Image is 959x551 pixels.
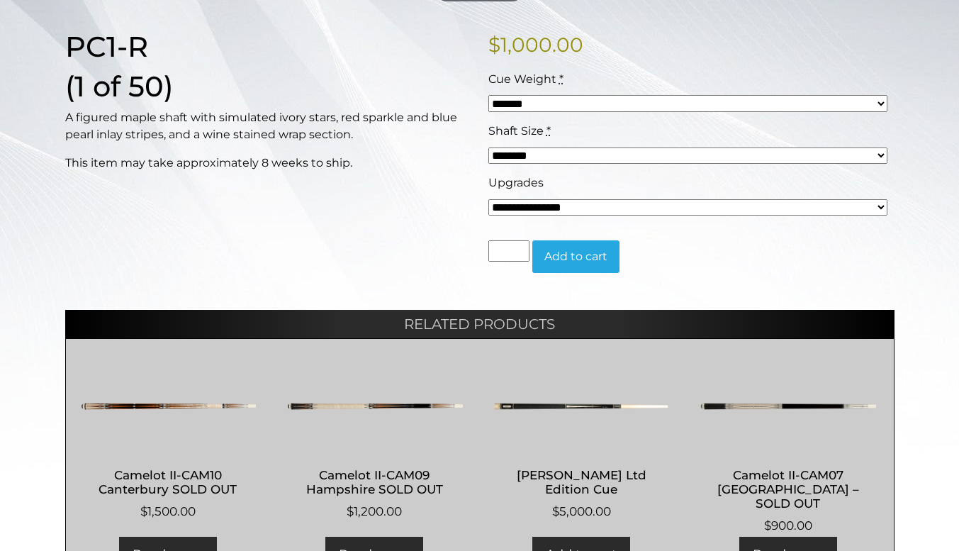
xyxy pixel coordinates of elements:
h2: [PERSON_NAME] Ltd Edition Cue [493,462,670,503]
abbr: required [546,124,551,138]
h1: PC1-R [65,30,471,64]
bdi: 1,000.00 [488,33,583,57]
img: Camelot II-CAM09 Hampshire SOLD OUT [286,364,463,449]
a: Camelot II-CAM10 Canterbury SOLD OUT $1,500.00 [80,364,257,521]
h2: Camelot II-CAM09 Hampshire SOLD OUT [286,462,463,503]
input: Product quantity [488,240,529,262]
h2: Camelot II-CAM10 Canterbury SOLD OUT [80,462,257,503]
abbr: required [559,72,563,86]
img: Camelot II-CAM10 Canterbury SOLD OUT [80,364,257,449]
bdi: 5,000.00 [552,504,611,518]
span: $ [488,33,500,57]
span: $ [347,504,354,518]
bdi: 900.00 [764,518,812,533]
h2: Related products [65,310,894,338]
img: Camelot II-CAM07 Oxford - SOLD OUT [700,364,876,449]
img: Brett Favre Ltd Edition Cue [493,364,670,449]
span: $ [764,518,771,533]
bdi: 1,500.00 [140,504,196,518]
a: Camelot II-CAM09 Hampshire SOLD OUT $1,200.00 [286,364,463,521]
span: $ [552,504,559,518]
a: [PERSON_NAME] Ltd Edition Cue $5,000.00 [493,364,670,521]
h2: Camelot II-CAM07 [GEOGRAPHIC_DATA] – SOLD OUT [700,462,876,517]
p: This item may take approximately 8 weeks to ship. [65,155,471,172]
h1: (1 of 50) [65,69,471,104]
span: Upgrades [488,176,544,189]
span: Cue Weight [488,72,556,86]
span: $ [140,504,147,518]
bdi: 1,200.00 [347,504,402,518]
button: Add to cart [532,240,619,273]
span: Shaft Size [488,124,544,138]
a: Camelot II-CAM07 [GEOGRAPHIC_DATA] – SOLD OUT $900.00 [700,364,876,535]
p: A figured maple shaft with simulated ivory stars, red sparkle and blue pearl inlay stripes, and a... [65,109,471,143]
